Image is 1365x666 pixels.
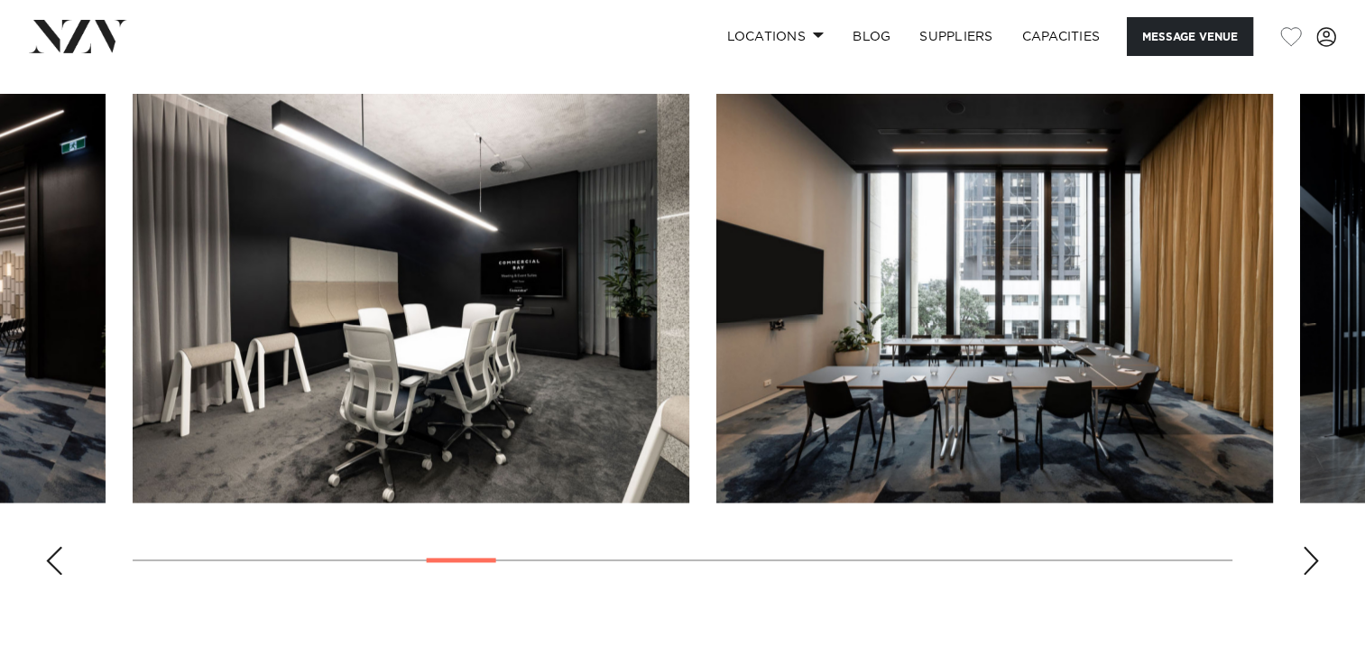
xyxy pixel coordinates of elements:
swiper-slide: 10 / 30 [716,94,1273,503]
a: Locations [712,17,838,56]
a: SUPPLIERS [905,17,1007,56]
a: Capacities [1008,17,1115,56]
img: nzv-logo.png [29,20,127,52]
a: BLOG [838,17,905,56]
button: Message Venue [1127,17,1253,56]
swiper-slide: 9 / 30 [133,94,689,503]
